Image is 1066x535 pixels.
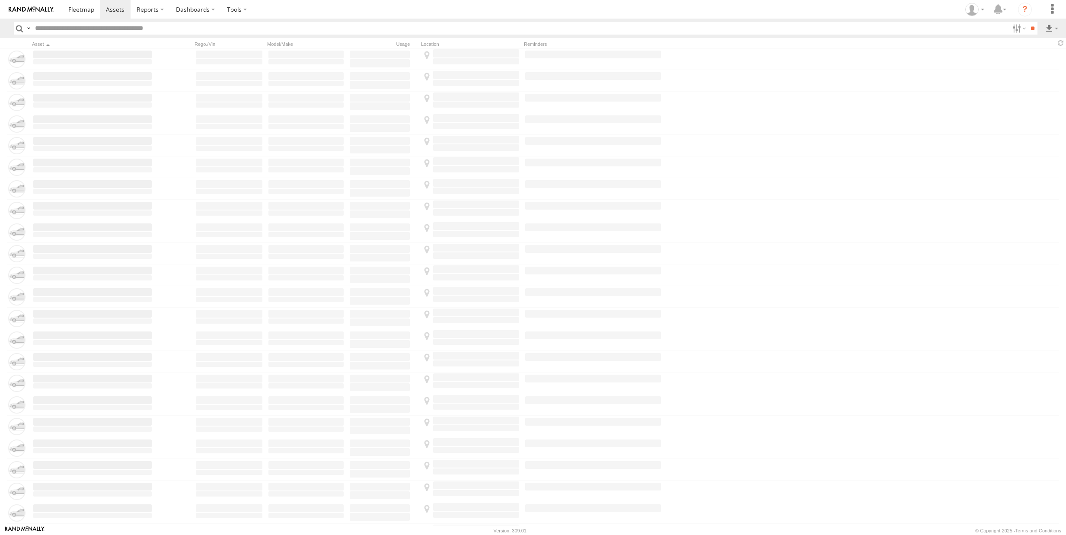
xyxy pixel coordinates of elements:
[1018,3,1032,16] i: ?
[1009,22,1028,35] label: Search Filter Options
[524,41,662,47] div: Reminders
[5,526,45,535] a: Visit our Website
[962,3,987,16] div: Cris Clark
[32,41,153,47] div: Click to Sort
[975,528,1061,533] div: © Copyright 2025 -
[1056,39,1066,47] span: Refresh
[348,41,418,47] div: Usage
[494,528,527,533] div: Version: 309.01
[25,22,32,35] label: Search Query
[1015,528,1061,533] a: Terms and Conditions
[421,41,520,47] div: Location
[1044,22,1059,35] label: Export results as...
[195,41,264,47] div: Rego./Vin
[9,6,54,13] img: rand-logo.svg
[267,41,345,47] div: Model/Make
